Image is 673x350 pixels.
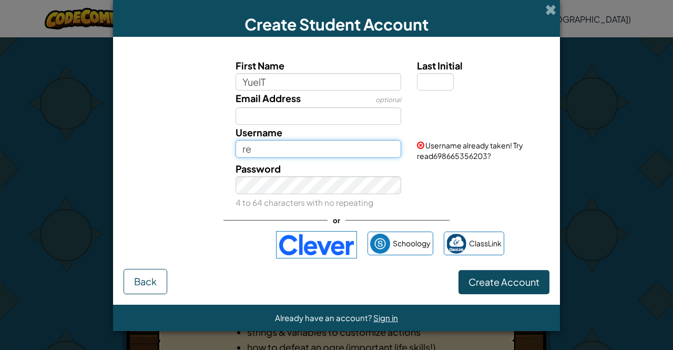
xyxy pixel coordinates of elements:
[244,14,429,34] span: Create Student Account
[469,236,502,251] span: ClassLink
[236,59,284,72] span: First Name
[446,234,466,254] img: classlink-logo-small.png
[236,197,373,207] small: 4 to 64 characters with no repeating
[375,96,401,104] span: optional
[417,59,463,72] span: Last Initial
[124,269,167,294] button: Back
[276,231,357,258] img: clever-logo-blue.png
[164,233,271,256] iframe: Sign in with Google Button
[328,213,345,228] span: or
[417,141,523,161] span: Username already taken! Try read698665356203?
[393,236,431,251] span: Schoology
[468,276,539,288] span: Create Account
[370,234,390,254] img: schoology.png
[134,275,157,287] span: Back
[236,92,301,104] span: Email Address
[236,163,281,175] span: Password
[458,270,549,294] button: Create Account
[275,313,373,323] span: Already have an account?
[373,313,398,323] a: Sign in
[236,126,282,138] span: Username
